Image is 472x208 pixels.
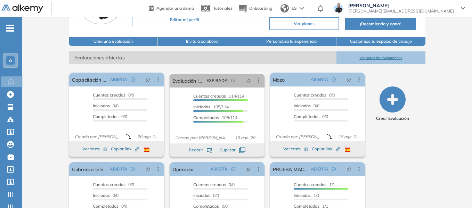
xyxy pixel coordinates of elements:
[238,1,272,16] button: Onboarding
[213,6,233,11] span: Tutoriales
[93,193,110,198] span: Iniciadas
[193,93,226,99] span: Cuentas creadas
[146,166,150,172] span: pushpin
[294,182,326,187] span: Cuentas creadas
[206,77,228,84] span: EXPIRADA
[247,37,336,46] button: Personaliza la experiencia
[437,175,472,208] div: Widget de chat
[193,104,210,109] span: Iniciadas
[193,182,235,187] span: 0/0
[93,103,119,108] span: 0/0
[82,145,107,153] button: Ver tests
[110,76,127,83] span: ABIERTA
[241,75,256,86] button: pushpin
[193,182,226,187] span: Cuentas creadas
[341,164,357,175] button: pushpin
[210,166,228,172] span: ABIERTA
[172,162,194,176] a: Operador
[294,182,335,187] span: 1/1
[336,37,426,46] button: Customiza tu espacio de trabajo
[149,3,194,12] a: Agendar una demo
[294,103,311,108] span: Iniciadas
[93,193,119,198] span: 0/0
[347,166,351,172] span: pushpin
[172,135,232,141] span: Creado por: [PERSON_NAME]
[156,6,194,11] span: Agendar una demo
[193,115,237,120] span: 105/114
[172,74,204,88] a: Evaluación inicial IA | Academy | Pomelo
[241,164,256,175] button: pushpin
[189,147,212,153] button: Reabrir
[93,103,110,108] span: Iniciadas
[93,92,134,98] span: 0/0
[231,167,235,171] span: check-circle
[131,167,135,171] span: check-circle
[294,193,319,198] span: 1/1
[189,147,203,153] span: Reabrir
[294,103,319,108] span: 0/0
[273,162,308,176] a: PRUEBA MACRO AGENTE AI
[93,182,134,187] span: 0/0
[6,27,14,29] i: -
[376,86,409,122] button: Crear Evaluación
[437,175,472,208] iframe: Chat Widget
[294,92,326,98] span: Cuentas creadas
[269,17,339,30] button: Ver planes
[132,14,237,26] button: Editar mi perfil
[69,51,336,64] span: Evaluaciones abiertas
[376,115,409,122] span: Crear Evaluación
[193,193,219,198] span: 0/0
[292,5,297,11] span: ES
[332,77,336,82] span: check-circle
[341,74,357,85] button: pushpin
[131,77,135,82] span: check-circle
[246,78,251,83] span: pushpin
[294,92,335,98] span: 0/0
[273,73,285,86] a: Mozo
[111,145,139,153] button: Copiar link
[294,193,311,198] span: Iniciadas
[72,134,126,140] span: Creado por: [PERSON_NAME]
[69,37,158,46] button: Crea una evaluación
[193,193,210,198] span: Iniciadas
[140,74,156,85] button: pushpin
[311,166,328,172] span: ABIERTA
[312,145,340,153] button: Copiar link
[312,146,340,152] span: Copiar link
[232,135,262,141] span: 18 ago. 2025
[347,77,351,82] span: pushpin
[193,93,244,99] span: 114/114
[93,182,125,187] span: Cuentas creadas
[345,148,350,152] img: ESP
[111,146,139,152] span: Copiar link
[348,8,454,14] span: [PERSON_NAME][EMAIL_ADDRESS][DOMAIN_NAME]
[93,114,127,119] span: 0/0
[348,3,454,8] span: [PERSON_NAME]
[335,134,362,140] span: 18 ago. 2025
[345,18,416,30] button: ¡Recomienda y gana!
[231,78,235,83] span: field-time
[332,167,336,171] span: check-circle
[311,76,328,83] span: ABIERTA
[273,134,327,140] span: Creado por: [PERSON_NAME]
[219,147,245,153] button: Duplicar
[219,147,236,153] span: Duplicar
[93,92,125,98] span: Cuentas creadas
[158,37,247,46] button: Invita a colaborar
[93,114,119,119] span: Completados
[336,51,426,64] button: Ver todas las evaluaciones
[246,166,251,172] span: pushpin
[249,6,272,11] span: Onboarding
[72,162,107,176] a: Cobranza telefónica
[146,77,150,82] span: pushpin
[294,114,328,119] span: 0/0
[283,145,308,153] button: Ver tests
[193,104,229,109] span: 105/114
[9,58,12,63] span: A
[294,114,319,119] span: Completados
[110,166,127,172] span: ABIERTA
[300,7,304,10] img: arrow
[1,5,43,13] img: Logo
[280,4,289,13] img: world
[140,164,156,175] button: pushpin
